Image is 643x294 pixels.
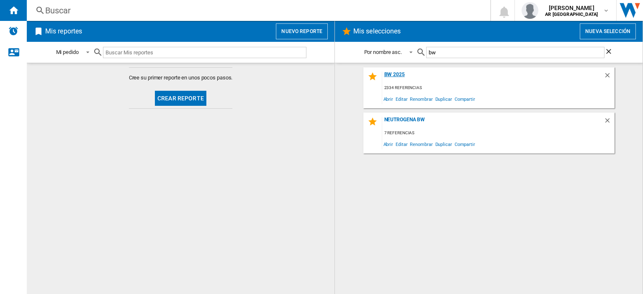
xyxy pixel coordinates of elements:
[8,26,18,36] img: alerts-logo.svg
[426,47,604,58] input: Buscar Mis selecciones
[382,83,615,93] div: 2334 referencias
[394,93,409,105] span: Editar
[434,93,453,105] span: Duplicar
[434,138,453,150] span: Duplicar
[580,23,636,39] button: Nueva selección
[56,49,79,55] div: Mi pedido
[103,47,306,58] input: Buscar Mis reportes
[522,2,538,19] img: profile.jpg
[453,93,476,105] span: Compartir
[352,23,403,39] h2: Mis selecciones
[545,12,598,17] b: AR [GEOGRAPHIC_DATA]
[409,93,434,105] span: Renombrar
[545,4,598,12] span: [PERSON_NAME]
[453,138,476,150] span: Compartir
[394,138,409,150] span: Editar
[382,117,604,128] div: NEUTROGENA BW
[382,128,615,138] div: 7 referencias
[382,72,604,83] div: BW 2025
[382,138,395,150] span: Abrir
[276,23,328,39] button: Nuevo reporte
[155,91,206,106] button: Crear reporte
[604,72,615,83] div: Borrar
[604,47,615,57] ng-md-icon: Borrar búsqueda
[45,5,468,16] div: Buscar
[44,23,84,39] h2: Mis reportes
[409,138,434,150] span: Renombrar
[129,74,233,82] span: Cree su primer reporte en unos pocos pasos.
[382,93,395,105] span: Abrir
[364,49,402,55] div: Por nombre asc.
[604,117,615,128] div: Borrar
